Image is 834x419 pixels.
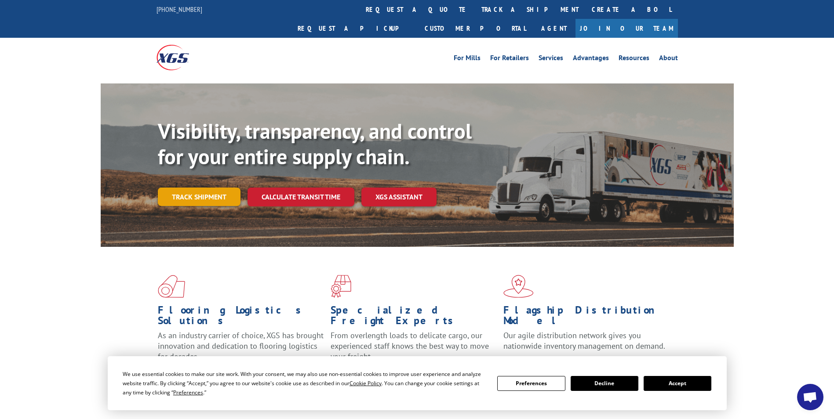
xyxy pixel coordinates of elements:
img: xgs-icon-flagship-distribution-model-red [503,275,534,298]
img: xgs-icon-total-supply-chain-intelligence-red [158,275,185,298]
div: Cookie Consent Prompt [108,356,727,410]
a: Agent [532,19,575,38]
a: Advantages [573,54,609,64]
div: We use essential cookies to make our site work. With your consent, we may also use non-essential ... [123,369,487,397]
img: xgs-icon-focused-on-flooring-red [331,275,351,298]
span: Preferences [173,389,203,396]
a: For Mills [454,54,481,64]
b: Visibility, transparency, and control for your entire supply chain. [158,117,472,170]
a: Join Our Team [575,19,678,38]
div: Open chat [797,384,823,410]
a: Customer Portal [418,19,532,38]
button: Accept [644,376,711,391]
a: Calculate transit time [248,188,354,206]
a: For Retailers [490,54,529,64]
h1: Flagship Distribution Model [503,305,670,330]
a: Services [539,54,563,64]
a: [PHONE_NUMBER] [157,5,202,14]
a: XGS ASSISTANT [361,188,437,206]
span: Our agile distribution network gives you nationwide inventory management on demand. [503,330,665,351]
h1: Specialized Freight Experts [331,305,497,330]
span: As an industry carrier of choice, XGS has brought innovation and dedication to flooring logistics... [158,330,324,361]
p: From overlength loads to delicate cargo, our experienced staff knows the best way to move your fr... [331,330,497,369]
h1: Flooring Logistics Solutions [158,305,324,330]
a: Resources [619,54,649,64]
a: Request a pickup [291,19,418,38]
a: About [659,54,678,64]
a: Track shipment [158,188,240,206]
span: Cookie Policy [350,379,382,387]
button: Decline [571,376,638,391]
button: Preferences [497,376,565,391]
